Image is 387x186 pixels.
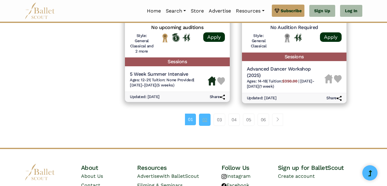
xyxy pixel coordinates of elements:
a: 04 [228,114,240,126]
a: 06 [257,114,269,126]
a: 02 [199,114,211,126]
span: with BalletScout [159,173,199,179]
a: Home [144,5,163,17]
h4: About [81,164,137,172]
img: instagram logo [222,174,226,179]
img: gem.svg [275,7,279,14]
h5: Sessions [125,57,230,66]
a: Advertise [206,5,233,17]
b: $350.00 [282,79,297,83]
nav: Page navigation example [185,114,286,126]
img: Housing Unavailable [325,74,333,83]
a: Log In [340,5,362,17]
h6: Share [326,96,342,101]
a: About Us [81,173,103,179]
a: 03 [214,114,225,126]
h4: Sign up for BalletScout [278,164,362,172]
span: Subscribe [281,7,302,14]
h5: No Audition Required [247,24,342,31]
h6: Updated: [DATE] [247,96,277,101]
h6: Share [210,94,225,100]
h5: Sessions [242,53,347,61]
a: Apply [203,32,225,42]
img: In Person [183,34,190,42]
span: [DATE]-[DATE] (5 weeks) [130,83,174,87]
span: Tuition: [268,79,298,83]
img: National [161,33,169,43]
span: Tuition: None Provided [152,78,193,82]
a: Apply [320,32,342,42]
a: Instagram [222,173,250,179]
h4: Resources [137,164,222,172]
img: Offers Scholarship [172,33,179,42]
h5: Advanced Dancer Workshop (2025) [247,66,325,79]
a: Search [163,5,188,17]
span: Ages: 14-18 [247,79,267,83]
a: Advertisewith BalletScout [137,173,199,179]
img: Local [283,33,291,43]
img: In Person [294,34,302,42]
img: Heart [217,77,225,85]
h6: Updated: [DATE] [130,94,160,100]
h6: Style: General Classical [247,33,271,49]
h6: Style: General Classical and 2 more [130,33,154,54]
a: Store [188,5,206,17]
h5: 5 Week Summer Intensive [130,71,208,78]
span: Ages: 12-21 [130,78,150,82]
img: Heart [334,75,342,83]
span: [DATE]-[DATE] (1 week) [247,79,314,89]
h4: Follow Us [222,164,278,172]
a: Resources [233,5,267,17]
a: Create account [278,173,315,179]
h6: | | [130,78,208,88]
img: logo [25,164,55,181]
a: Sign Up [309,5,335,17]
h5: No upcoming auditions [130,24,225,31]
a: Subscribe [272,5,304,17]
a: 01 [185,114,196,125]
h6: | | [247,79,325,89]
img: Housing Available [208,76,216,86]
a: 05 [243,114,254,126]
